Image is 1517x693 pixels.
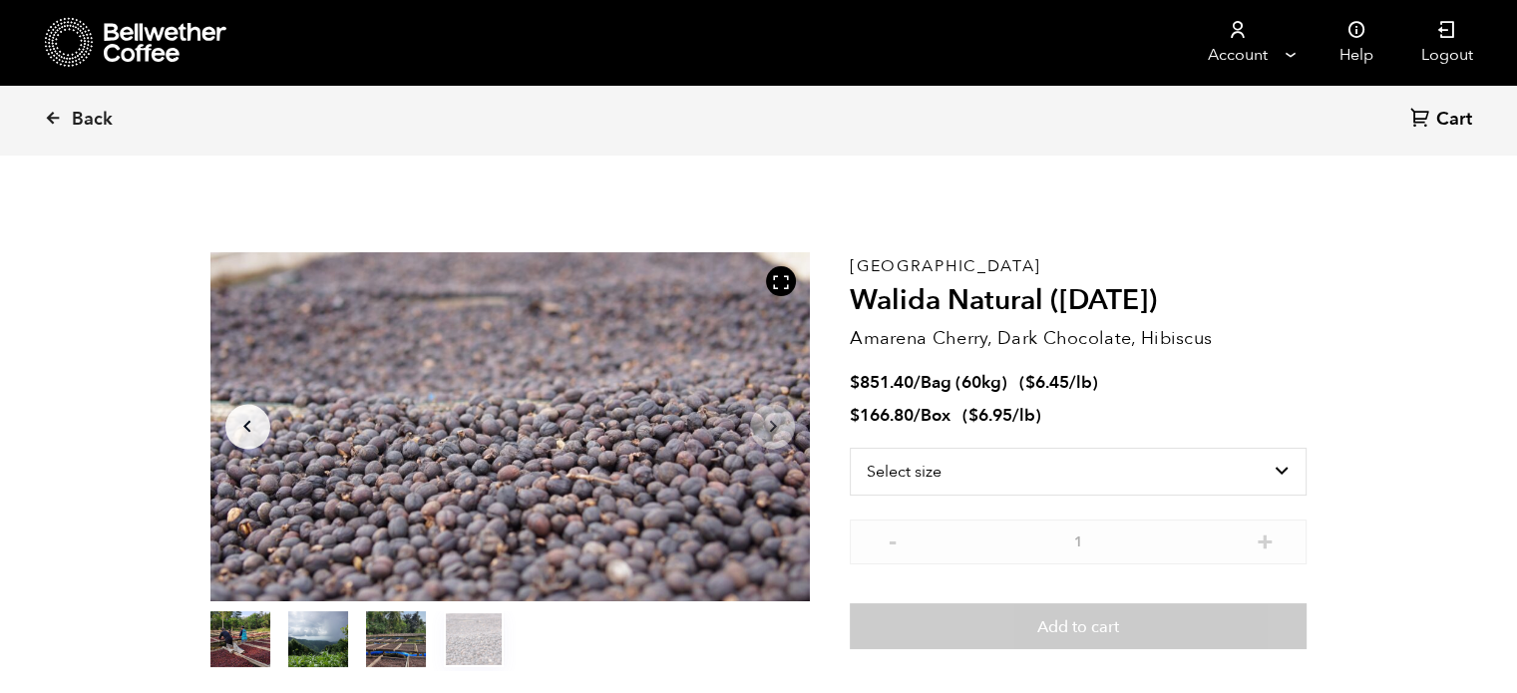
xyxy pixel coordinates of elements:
span: /lb [1012,404,1035,427]
span: Back [72,108,113,132]
button: + [1252,529,1277,549]
h2: Walida Natural ([DATE]) [850,284,1307,318]
p: Amarena Cherry, Dark Chocolate, Hibiscus [850,325,1307,352]
bdi: 6.45 [1025,371,1069,394]
button: Add to cart [850,603,1307,649]
span: ( ) [1019,371,1098,394]
span: / [914,404,921,427]
span: ( ) [962,404,1041,427]
span: $ [1025,371,1035,394]
a: Cart [1410,107,1477,134]
span: / [914,371,921,394]
button: - [880,529,905,549]
span: /lb [1069,371,1092,394]
span: $ [968,404,978,427]
span: Bag (60kg) [921,371,1007,394]
span: Cart [1436,108,1472,132]
span: $ [850,371,860,394]
bdi: 6.95 [968,404,1012,427]
span: Box [921,404,950,427]
span: $ [850,404,860,427]
bdi: 851.40 [850,371,914,394]
bdi: 166.80 [850,404,914,427]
